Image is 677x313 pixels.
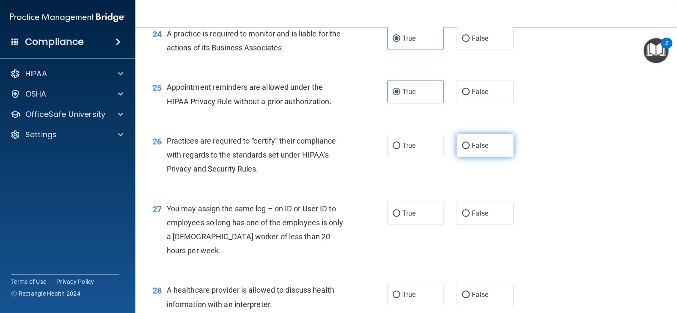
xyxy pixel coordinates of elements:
p: OSHA [25,89,47,99]
span: True [402,141,416,150]
input: True [393,89,400,95]
span: False [472,34,488,42]
p: HIPAA [25,69,47,79]
input: False [462,292,470,298]
span: Ⓒ Rectangle Health 2024 [11,289,80,298]
span: A healthcare provider is allowed to discuss health information with an interpreter. [167,285,334,308]
input: True [393,36,400,42]
span: False [472,291,488,299]
span: 26 [152,136,162,147]
span: 24 [152,29,162,39]
span: True [402,209,416,217]
span: 27 [152,204,162,214]
input: False [462,211,470,217]
input: False [462,89,470,95]
div: 2 [665,43,668,54]
span: True [402,34,416,42]
a: HIPAA [10,69,123,79]
input: False [462,143,470,149]
a: Privacy Policy [56,277,94,286]
a: OSHA [10,89,123,99]
a: OfficeSafe University [10,109,123,119]
span: False [472,141,488,150]
input: True [393,292,400,298]
span: 28 [152,285,162,296]
a: Settings [10,130,123,140]
h4: Compliance [25,36,84,48]
span: 25 [152,83,162,93]
input: False [462,36,470,42]
span: True [402,88,416,96]
span: A practice is required to monitor and is liable for the actions of its Business Associates [167,29,341,52]
a: Terms of Use [11,277,46,286]
span: False [472,88,488,96]
img: PMB logo [10,9,125,26]
p: Settings [25,130,57,140]
span: Practices are required to “certify” their compliance with regards to the standards set under HIPA... [167,136,336,173]
span: You may assign the same log – on ID or User ID to employees so long has one of the employees is o... [167,204,343,255]
input: True [393,211,400,217]
span: True [402,291,416,299]
button: Open Resource Center, 2 new notifications [644,38,669,63]
p: OfficeSafe University [25,109,105,119]
input: True [393,143,400,149]
span: False [472,209,488,217]
span: Appointment reminders are allowed under the HIPAA Privacy Rule without a prior authorization. [167,83,332,105]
